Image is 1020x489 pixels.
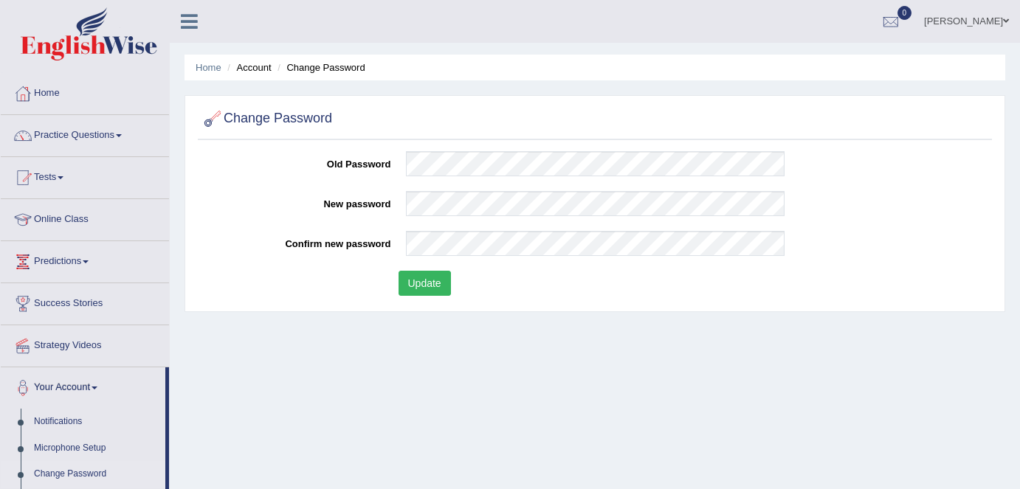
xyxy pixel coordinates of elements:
h2: Change Password [201,108,332,130]
label: Confirm new password [201,231,399,251]
li: Account [224,60,271,74]
a: Change Password [27,461,165,488]
a: Home [196,62,221,73]
a: Predictions [1,241,169,278]
a: Strategy Videos [1,325,169,362]
a: Success Stories [1,283,169,320]
button: Update [399,271,451,296]
a: Online Class [1,199,169,236]
a: Home [1,73,169,110]
a: Notifications [27,409,165,435]
label: Old Password [201,151,399,171]
span: 0 [897,6,912,20]
a: Practice Questions [1,115,169,152]
a: Your Account [1,367,165,404]
label: New password [201,191,399,211]
li: Change Password [274,60,365,74]
a: Microphone Setup [27,435,165,462]
a: Tests [1,157,169,194]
